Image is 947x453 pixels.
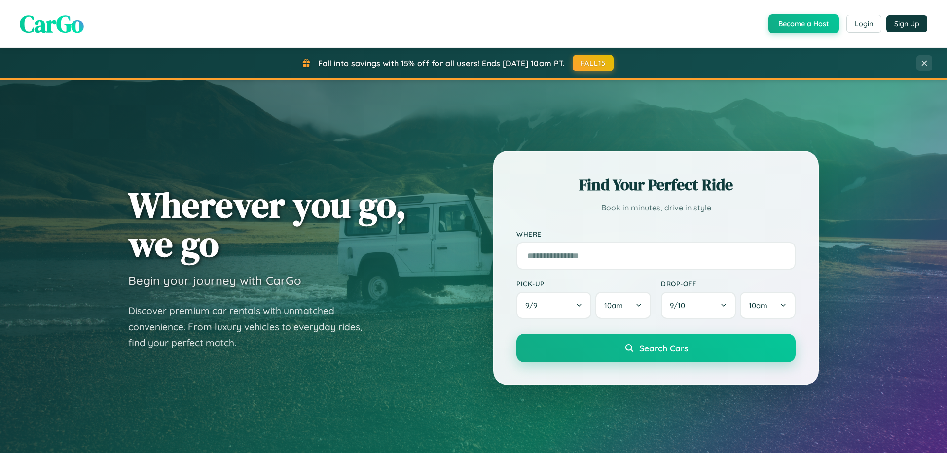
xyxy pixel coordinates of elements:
[846,15,881,33] button: Login
[595,292,651,319] button: 10am
[128,185,406,263] h1: Wherever you go, we go
[128,273,301,288] h3: Begin your journey with CarGo
[749,301,767,310] span: 10am
[661,279,796,288] label: Drop-off
[128,303,375,351] p: Discover premium car rentals with unmatched convenience. From luxury vehicles to everyday rides, ...
[516,201,796,215] p: Book in minutes, drive in style
[886,15,927,32] button: Sign Up
[516,279,651,288] label: Pick-up
[516,174,796,196] h2: Find Your Perfect Ride
[639,343,688,353] span: Search Cars
[516,292,591,319] button: 9/9
[740,292,796,319] button: 10am
[20,7,84,40] span: CarGo
[573,55,614,71] button: FALL15
[525,301,542,310] span: 9 / 9
[768,14,839,33] button: Become a Host
[604,301,623,310] span: 10am
[516,334,796,362] button: Search Cars
[670,301,690,310] span: 9 / 10
[318,58,565,68] span: Fall into savings with 15% off for all users! Ends [DATE] 10am PT.
[516,230,796,238] label: Where
[661,292,736,319] button: 9/10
